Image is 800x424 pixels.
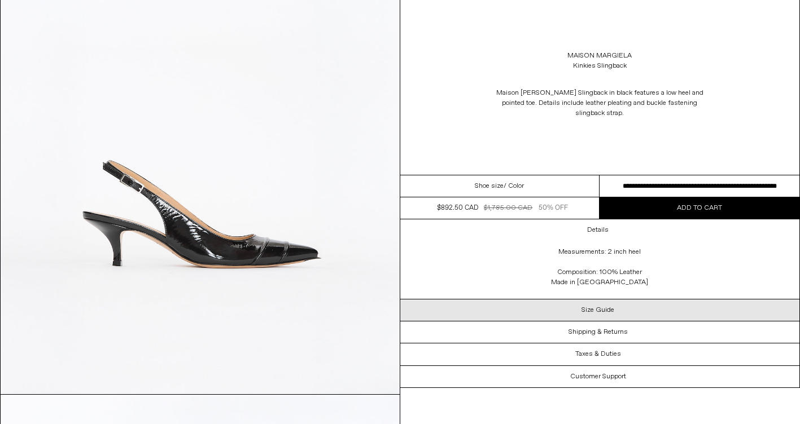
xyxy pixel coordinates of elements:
[487,82,712,124] p: Maison [PERSON_NAME] Slingback in black features a low heel and pointed toe. Details include leat...
[600,197,799,219] button: Add to cart
[575,350,621,358] h3: Taxes & Duties
[677,204,722,213] span: Add to cart
[573,61,627,71] div: Kinkies Slingback
[569,328,628,336] h3: Shipping & Returns
[587,226,609,234] h3: Details
[567,51,632,61] a: Maison Margiela
[539,203,568,213] div: 50% OFF
[504,181,524,191] span: / Color
[487,241,712,299] div: Measurements: 2 inch heel Composition: 100% Leather Made in [GEOGRAPHIC_DATA]
[570,373,626,381] h3: Customer Support
[437,203,478,213] div: $892.50 CAD
[582,306,614,314] h3: Size Guide
[475,181,504,191] span: Shoe size
[484,203,532,213] div: $1,785.00 CAD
